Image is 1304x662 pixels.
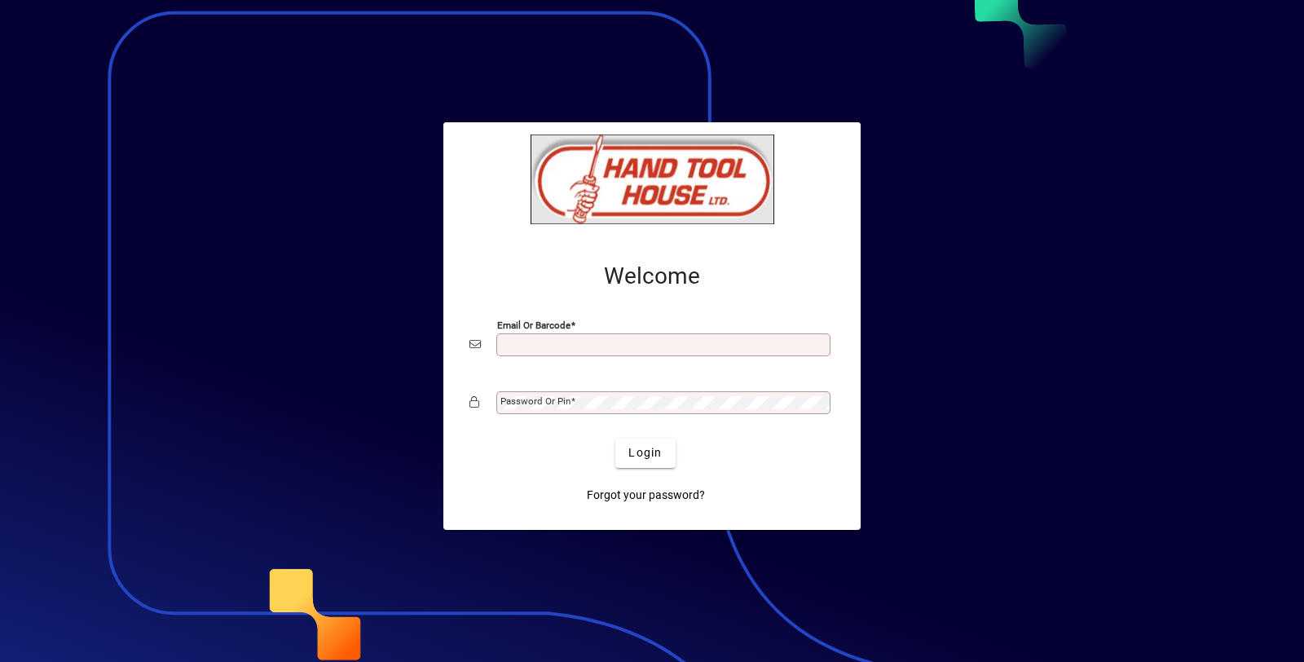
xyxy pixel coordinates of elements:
[628,444,662,461] span: Login
[497,319,570,330] mat-label: Email or Barcode
[615,439,675,468] button: Login
[587,487,705,504] span: Forgot your password?
[500,395,570,407] mat-label: Password or Pin
[469,263,835,290] h2: Welcome
[580,481,711,510] a: Forgot your password?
